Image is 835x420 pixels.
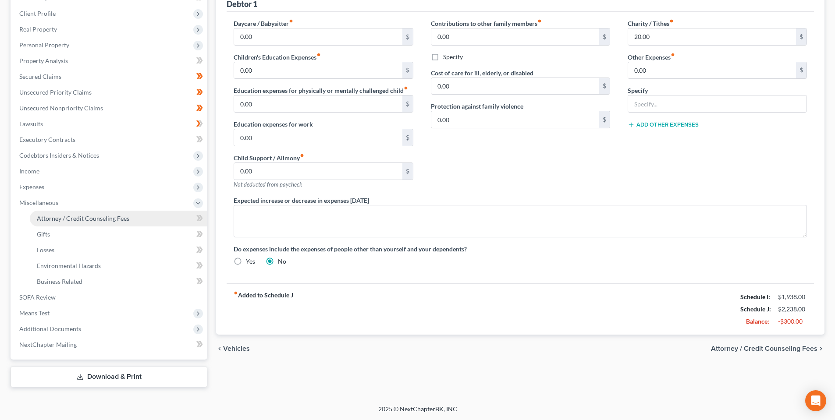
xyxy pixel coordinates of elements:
[628,121,699,128] button: Add Other Expenses
[19,88,92,96] span: Unsecured Priority Claims
[12,85,207,100] a: Unsecured Priority Claims
[234,153,304,162] label: Child Support / Alimony
[30,258,207,274] a: Environmental Hazards
[778,305,807,314] div: $2,238.00
[234,86,408,95] label: Education expenses for physically or mentally challenged child
[599,111,610,128] div: $
[12,337,207,353] a: NextChapter Mailing
[234,163,402,180] input: --
[234,53,321,62] label: Children's Education Expenses
[19,73,61,80] span: Secured Claims
[817,345,824,352] i: chevron_right
[19,199,58,206] span: Miscellaneous
[599,28,610,45] div: $
[740,305,771,313] strong: Schedule J:
[537,19,542,23] i: fiber_manual_record
[746,318,769,325] strong: Balance:
[234,244,807,254] label: Do expenses include the expenses of people other than yourself and your dependents?
[19,57,68,64] span: Property Analysis
[402,129,413,146] div: $
[19,152,99,159] span: Codebtors Insiders & Notices
[19,104,103,112] span: Unsecured Nonpriority Claims
[11,367,207,387] a: Download & Print
[19,167,39,175] span: Income
[37,278,82,285] span: Business Related
[805,390,826,411] div: Open Intercom Messenger
[431,19,542,28] label: Contributions to other family members
[431,68,533,78] label: Cost of care for ill, elderly, or disabled
[234,291,238,295] i: fiber_manual_record
[628,62,796,79] input: --
[234,95,402,112] input: --
[234,28,402,45] input: --
[37,246,54,254] span: Losses
[12,132,207,148] a: Executory Contracts
[628,95,807,112] input: Specify...
[711,345,817,352] span: Attorney / Credit Counseling Fees
[216,345,223,352] i: chevron_left
[431,102,523,111] label: Protection against family violence
[234,19,293,28] label: Daycare / Babysitter
[404,86,408,90] i: fiber_manual_record
[278,257,286,266] label: No
[671,53,675,57] i: fiber_manual_record
[431,78,599,95] input: --
[778,317,807,326] div: -$300.00
[12,116,207,132] a: Lawsuits
[19,41,69,49] span: Personal Property
[402,62,413,79] div: $
[30,226,207,242] a: Gifts
[19,10,56,17] span: Client Profile
[12,100,207,116] a: Unsecured Nonpriority Claims
[19,183,44,191] span: Expenses
[30,242,207,258] a: Losses
[246,257,255,266] label: Yes
[740,293,770,300] strong: Schedule I:
[37,262,101,269] span: Environmental Hazards
[628,86,648,95] label: Specify
[37,230,50,238] span: Gifts
[12,289,207,305] a: SOFA Review
[30,211,207,226] a: Attorney / Credit Counseling Fees
[289,19,293,23] i: fiber_manual_record
[443,53,463,61] label: Specify
[300,153,304,158] i: fiber_manual_record
[778,293,807,301] div: $1,938.00
[37,215,129,222] span: Attorney / Credit Counseling Fees
[402,95,413,112] div: $
[402,28,413,45] div: $
[234,291,293,328] strong: Added to Schedule J
[12,69,207,85] a: Secured Claims
[796,28,807,45] div: $
[216,345,250,352] button: chevron_left Vehicles
[669,19,674,23] i: fiber_manual_record
[628,19,674,28] label: Charity / Tithes
[30,274,207,289] a: Business Related
[796,62,807,79] div: $
[234,181,302,188] span: Not deducted from paycheck
[431,111,599,128] input: --
[431,28,599,45] input: --
[711,345,824,352] button: Attorney / Credit Counseling Fees chevron_right
[628,28,796,45] input: --
[19,341,77,348] span: NextChapter Mailing
[316,53,321,57] i: fiber_manual_record
[223,345,250,352] span: Vehicles
[19,25,57,33] span: Real Property
[234,62,402,79] input: --
[19,293,56,301] span: SOFA Review
[628,53,675,62] label: Other Expenses
[19,120,43,127] span: Lawsuits
[234,120,313,129] label: Education expenses for work
[19,309,50,317] span: Means Test
[12,53,207,69] a: Property Analysis
[234,129,402,146] input: --
[599,78,610,95] div: $
[402,163,413,180] div: $
[19,325,81,332] span: Additional Documents
[234,196,369,205] label: Expected increase or decrease in expenses [DATE]
[19,136,75,143] span: Executory Contracts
